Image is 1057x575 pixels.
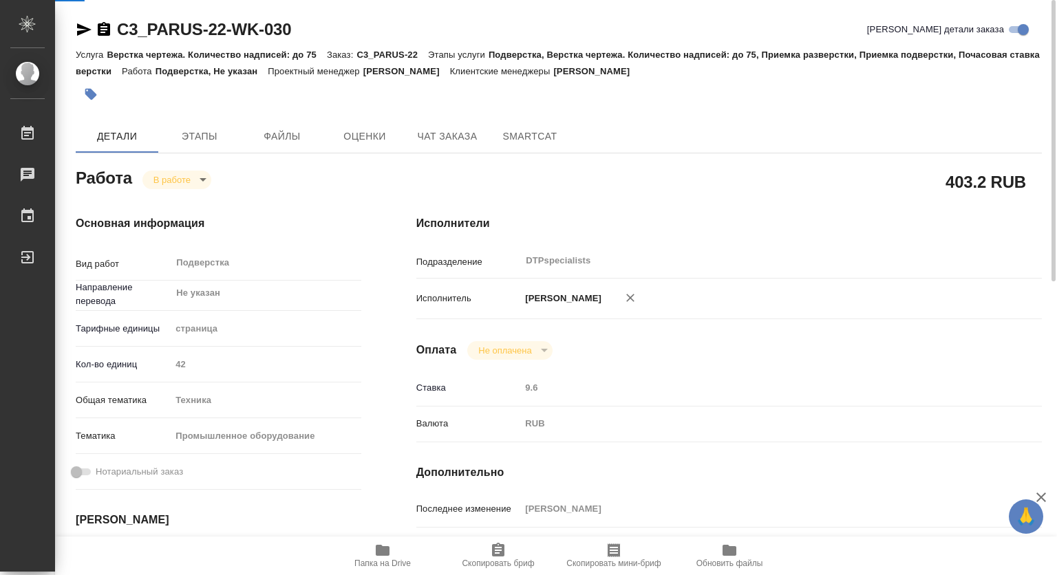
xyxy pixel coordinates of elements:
h4: [PERSON_NAME] [76,512,361,528]
h4: Оплата [416,342,457,358]
p: Общая тематика [76,393,171,407]
div: Техника [171,389,361,412]
button: 🙏 [1009,499,1043,534]
p: [PERSON_NAME] [553,66,640,76]
p: Работа [122,66,156,76]
span: [PERSON_NAME] детали заказа [867,23,1004,36]
div: В работе [467,341,552,360]
p: [PERSON_NAME] [520,292,601,305]
p: Тематика [76,429,171,443]
p: Заказ: [327,50,356,60]
span: Оценки [332,128,398,145]
p: Ставка [416,381,521,395]
h2: Работа [76,164,132,189]
h4: Основная информация [76,215,361,232]
span: Детали [84,128,150,145]
a: C3_PARUS-22-WK-030 [117,20,291,39]
p: Подверстка, Верстка чертежа. Количество надписей: до 75, Приемка разверстки, Приемка подверстки, ... [76,50,1040,76]
div: RUB [520,412,990,435]
span: Этапы [167,128,233,145]
p: C3_PARUS-22 [356,50,428,60]
button: Папка на Drive [325,536,440,575]
span: Скопировать бриф [462,558,534,568]
button: Скопировать ссылку [96,21,112,38]
p: Вид работ [76,257,171,271]
span: Папка на Drive [354,558,411,568]
p: Валюта [416,417,521,431]
button: Обновить файлы [672,536,787,575]
p: Проектный менеджер [268,66,363,76]
span: Обновить файлы [696,558,763,568]
div: В работе [142,171,211,189]
input: Пустое поле [520,378,990,398]
p: Подразделение [416,255,521,269]
p: Этапы услуги [428,50,489,60]
input: Пустое поле [520,499,990,519]
button: Скопировать мини-бриф [556,536,672,575]
div: страница [171,317,361,340]
p: Услуга [76,50,107,60]
p: Верстка чертежа. Количество надписей: до 75 [107,50,327,60]
span: Чат заказа [414,128,480,145]
p: Клиентские менеджеры [450,66,554,76]
h2: 403.2 RUB [946,170,1026,193]
p: Кол-во единиц [76,358,171,371]
button: Удалить исполнителя [615,283,645,313]
p: Последнее изменение [416,502,521,516]
button: Не оплачена [474,345,535,356]
button: Скопировать бриф [440,536,556,575]
span: Нотариальный заказ [96,465,183,479]
h4: Исполнители [416,215,1042,232]
span: 🙏 [1014,502,1038,531]
span: SmartCat [497,128,563,145]
p: Подверстка, Не указан [156,66,268,76]
button: В работе [149,174,195,186]
h4: Дополнительно [416,464,1042,481]
p: [PERSON_NAME] [363,66,450,76]
div: Промышленное оборудование [171,424,361,448]
span: Скопировать мини-бриф [566,558,661,568]
span: Файлы [249,128,315,145]
p: Тарифные единицы [76,322,171,336]
button: Скопировать ссылку для ЯМессенджера [76,21,92,38]
button: Добавить тэг [76,79,106,109]
p: Исполнитель [416,292,521,305]
input: Пустое поле [171,354,361,374]
p: Направление перевода [76,281,171,308]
